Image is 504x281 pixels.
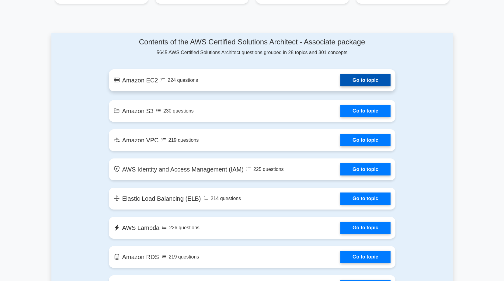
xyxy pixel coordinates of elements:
[340,251,390,263] a: Go to topic
[340,74,390,86] a: Go to topic
[340,193,390,205] a: Go to topic
[109,38,395,56] div: 5645 AWS Certified Solutions Architect questions grouped in 28 topics and 301 concepts
[340,134,390,146] a: Go to topic
[109,38,395,47] h4: Contents of the AWS Certified Solutions Architect - Associate package
[340,105,390,117] a: Go to topic
[340,222,390,234] a: Go to topic
[340,163,390,175] a: Go to topic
